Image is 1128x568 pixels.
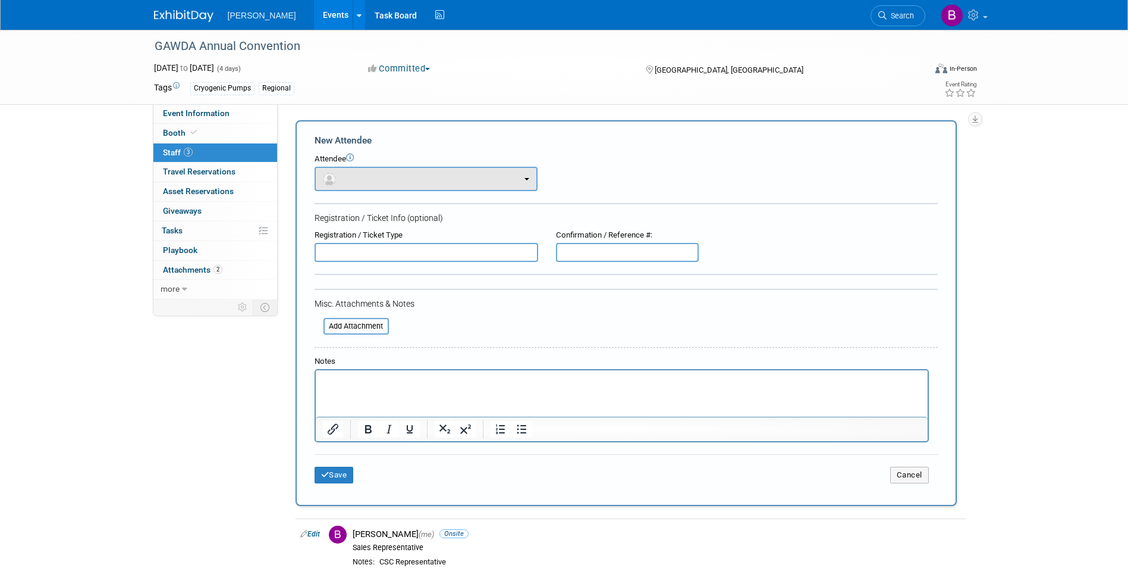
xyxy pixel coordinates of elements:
[163,245,197,255] span: Playbook
[949,64,977,73] div: In-Person
[232,299,253,315] td: Personalize Event Tab Strip
[163,128,199,138] span: Booth
[153,104,277,123] a: Event Information
[191,129,197,136] i: Booth reservation complete
[153,241,277,260] a: Playbook
[871,5,925,26] a: Search
[400,421,420,438] button: Underline
[184,148,193,157] span: 3
[435,421,455,438] button: Subscript
[153,261,277,280] a: Attachments2
[153,202,277,221] a: Giveaways
[323,421,343,438] button: Insert/edit link
[353,557,375,567] div: Notes:
[213,265,222,274] span: 2
[455,421,476,438] button: Superscript
[163,108,230,118] span: Event Information
[329,526,347,544] img: B.jpg
[511,421,532,438] button: Bullet list
[153,163,277,182] a: Travel Reservations
[556,230,699,241] div: Confirmation / Reference #:
[163,148,193,157] span: Staff
[154,10,213,22] img: ExhibitDay
[150,36,907,57] div: GAWDA Annual Convention
[379,557,961,567] div: CSC Representative
[216,65,241,73] span: (4 days)
[316,370,928,417] iframe: Rich Text Area
[315,230,538,241] div: Registration / Ticket Type
[439,529,469,538] span: Onsite
[855,62,978,80] div: Event Format
[315,154,938,165] div: Attendee
[935,64,947,73] img: Format-Inperson.png
[154,82,180,95] td: Tags
[353,543,961,553] div: Sales Representative
[358,421,378,438] button: Bold
[315,356,929,367] div: Notes
[364,63,435,75] button: Committed
[190,82,254,95] div: Cryogenic Pumps
[153,182,277,201] a: Asset Reservations
[161,284,180,294] span: more
[163,206,202,216] span: Giveaways
[154,63,214,73] span: [DATE] [DATE]
[153,143,277,163] a: Staff3
[163,186,234,196] span: Asset Reservations
[153,280,277,299] a: more
[890,467,929,483] button: Cancel
[163,265,222,274] span: Attachments
[315,134,938,147] div: New Attendee
[379,421,399,438] button: Italic
[491,421,511,438] button: Numbered list
[655,65,803,74] span: [GEOGRAPHIC_DATA], [GEOGRAPHIC_DATA]
[419,530,434,539] span: (me)
[163,167,235,176] span: Travel Reservations
[353,529,961,540] div: [PERSON_NAME]
[253,299,277,315] td: Toggle Event Tabs
[153,221,277,241] a: Tasks
[153,124,277,143] a: Booth
[941,4,963,27] img: Brad Gholson
[178,63,190,73] span: to
[315,298,938,310] div: Misc. Attachments & Notes
[162,226,183,235] span: Tasks
[944,82,976,88] div: Event Rating
[259,82,294,95] div: Regional
[887,11,914,20] span: Search
[315,467,354,483] button: Save
[228,11,296,20] span: [PERSON_NAME]
[315,212,938,224] div: Registration / Ticket Info (optional)
[300,530,320,538] a: Edit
